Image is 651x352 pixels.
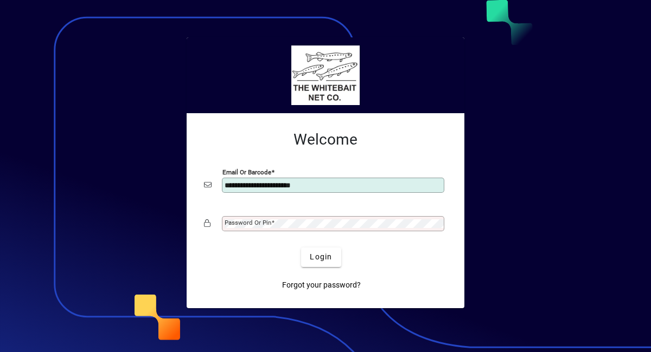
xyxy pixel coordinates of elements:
[225,219,271,226] mat-label: Password or Pin
[301,247,341,267] button: Login
[278,276,365,295] a: Forgot your password?
[282,279,361,291] span: Forgot your password?
[204,131,447,149] h2: Welcome
[310,251,332,263] span: Login
[222,168,271,175] mat-label: Email or Barcode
